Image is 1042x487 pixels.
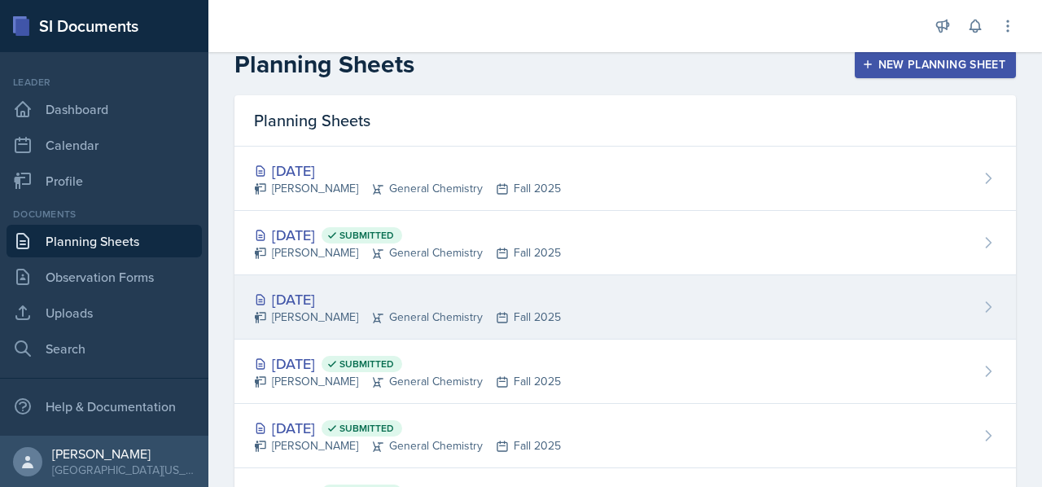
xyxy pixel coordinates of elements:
[234,340,1016,404] a: [DATE] Submitted [PERSON_NAME]General ChemistryFall 2025
[234,147,1016,211] a: [DATE] [PERSON_NAME]General ChemistryFall 2025
[234,95,1016,147] div: Planning Sheets
[7,296,202,329] a: Uploads
[7,207,202,222] div: Documents
[7,390,202,423] div: Help & Documentation
[254,353,561,375] div: [DATE]
[7,261,202,293] a: Observation Forms
[254,180,561,197] div: [PERSON_NAME] General Chemistry Fall 2025
[865,58,1005,71] div: New Planning Sheet
[254,224,561,246] div: [DATE]
[254,309,561,326] div: [PERSON_NAME] General Chemistry Fall 2025
[254,288,561,310] div: [DATE]
[7,75,202,90] div: Leader
[7,332,202,365] a: Search
[7,165,202,197] a: Profile
[254,417,561,439] div: [DATE]
[52,462,195,478] div: [GEOGRAPHIC_DATA][US_STATE]
[234,404,1016,468] a: [DATE] Submitted [PERSON_NAME]General ChemistryFall 2025
[855,50,1016,78] button: New Planning Sheet
[234,275,1016,340] a: [DATE] [PERSON_NAME]General ChemistryFall 2025
[254,244,561,261] div: [PERSON_NAME] General Chemistry Fall 2025
[234,50,414,79] h2: Planning Sheets
[7,129,202,161] a: Calendar
[254,160,561,182] div: [DATE]
[52,445,195,462] div: [PERSON_NAME]
[7,93,202,125] a: Dashboard
[339,358,394,371] span: Submitted
[7,225,202,257] a: Planning Sheets
[254,437,561,454] div: [PERSON_NAME] General Chemistry Fall 2025
[254,373,561,390] div: [PERSON_NAME] General Chemistry Fall 2025
[234,211,1016,275] a: [DATE] Submitted [PERSON_NAME]General ChemistryFall 2025
[339,422,394,435] span: Submitted
[339,229,394,242] span: Submitted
